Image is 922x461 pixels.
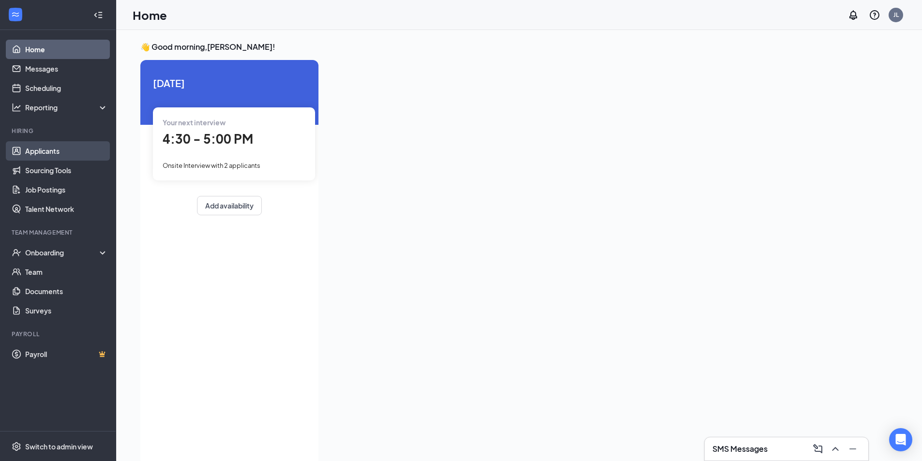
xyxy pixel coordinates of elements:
button: Add availability [197,196,262,215]
h1: Home [133,7,167,23]
a: Talent Network [25,199,108,219]
svg: UserCheck [12,248,21,257]
h3: 👋 Good morning, [PERSON_NAME] ! [140,42,868,52]
a: Home [25,40,108,59]
span: [DATE] [153,75,306,90]
div: Switch to admin view [25,442,93,451]
span: Your next interview [163,118,226,127]
svg: ComposeMessage [812,443,824,455]
a: Sourcing Tools [25,161,108,180]
div: JL [893,11,899,19]
button: ComposeMessage [810,441,826,457]
span: Onsite Interview with 2 applicants [163,162,260,169]
a: PayrollCrown [25,344,108,364]
svg: Analysis [12,103,21,112]
svg: WorkstreamLogo [11,10,20,19]
div: Team Management [12,228,106,237]
svg: Collapse [93,10,103,20]
div: Reporting [25,103,108,112]
a: Scheduling [25,78,108,98]
svg: Minimize [847,443,859,455]
svg: Notifications [847,9,859,21]
a: Applicants [25,141,108,161]
a: Team [25,262,108,282]
div: Hiring [12,127,106,135]
a: Surveys [25,301,108,320]
div: Open Intercom Messenger [889,428,912,451]
svg: Settings [12,442,21,451]
svg: ChevronUp [830,443,841,455]
svg: QuestionInfo [869,9,880,21]
a: Job Postings [25,180,108,199]
button: ChevronUp [828,441,843,457]
button: Minimize [845,441,861,457]
div: Onboarding [25,248,100,257]
span: 4:30 - 5:00 PM [163,131,253,147]
a: Messages [25,59,108,78]
a: Documents [25,282,108,301]
h3: SMS Messages [712,444,768,454]
div: Payroll [12,330,106,338]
